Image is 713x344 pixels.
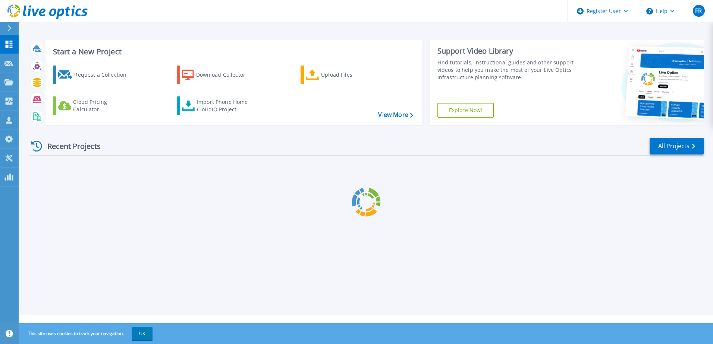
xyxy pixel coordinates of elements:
a: Upload Files [301,66,384,84]
a: Request a Collection [53,66,136,84]
h3: Start a New Project [53,48,413,56]
span: This site uses cookies to track your navigation. [21,327,153,340]
div: Find tutorials, instructional guides and other support videos to help you make the most of your L... [437,59,577,81]
div: Recent Projects [29,137,111,155]
div: Support Video Library [437,46,577,56]
a: View More [378,111,413,118]
a: Download Collector [177,66,260,84]
div: Import Phone Home CloudIQ Project [197,98,255,113]
a: Cloud Pricing Calculator [53,96,136,115]
div: Request a Collection [74,67,134,82]
a: All Projects [650,138,704,155]
div: Cloud Pricing Calculator [73,98,133,113]
button: OK [132,327,153,340]
div: Upload Files [321,67,381,82]
span: FR [695,8,702,14]
div: Download Collector [196,67,256,82]
a: Explore Now! [437,103,494,118]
